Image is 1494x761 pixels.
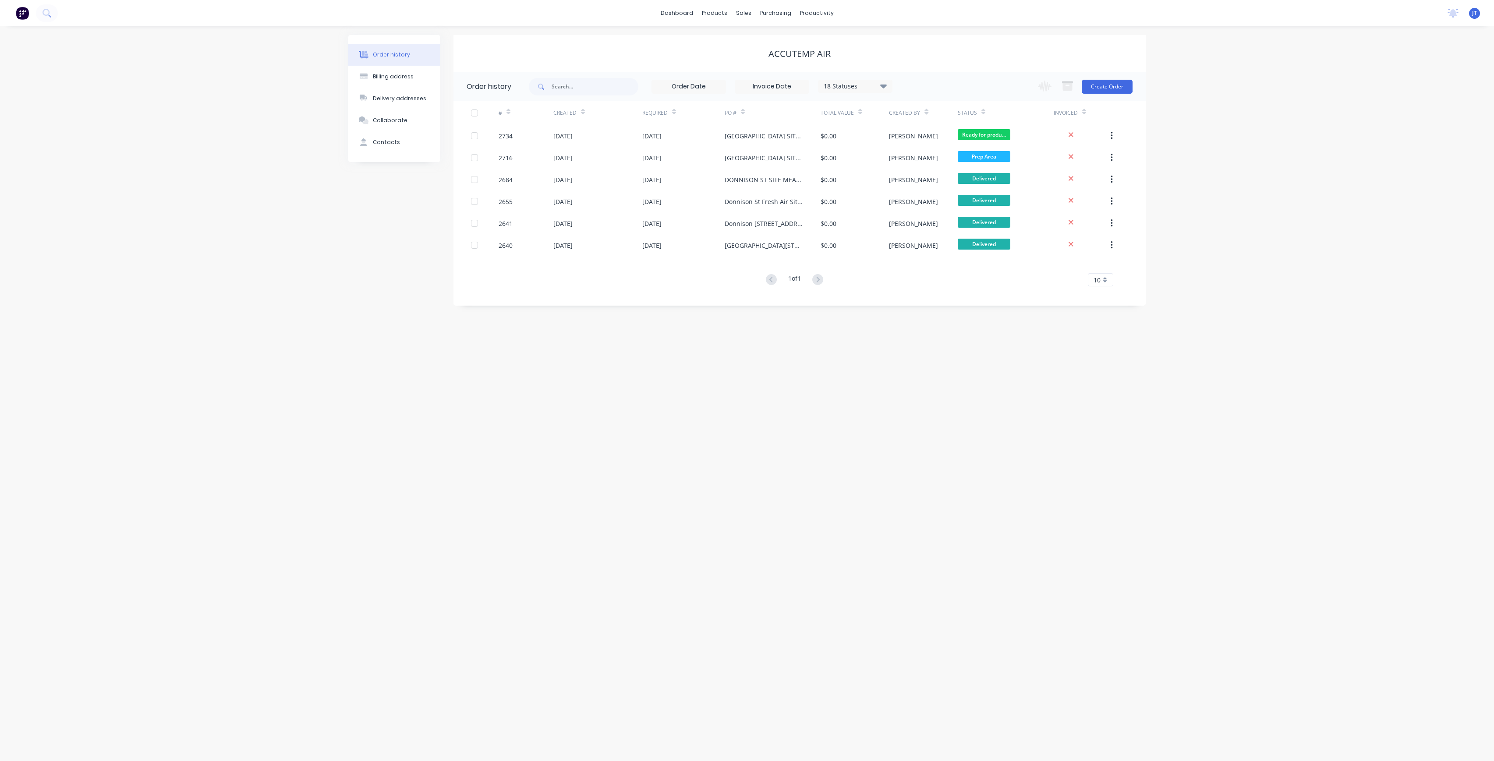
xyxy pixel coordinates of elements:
[725,101,821,125] div: PO #
[642,131,662,141] div: [DATE]
[889,175,938,184] div: [PERSON_NAME]
[499,219,513,228] div: 2641
[725,197,803,206] div: Donnison St Fresh Air Site Measure
[1054,101,1108,125] div: Invoiced
[697,7,732,20] div: products
[821,101,889,125] div: Total Value
[553,219,573,228] div: [DATE]
[725,153,803,162] div: [GEOGRAPHIC_DATA] SITE MEASURE [DATE]
[467,81,511,92] div: Order history
[958,173,1010,184] span: Delivered
[642,219,662,228] div: [DATE]
[725,241,803,250] div: [GEOGRAPHIC_DATA][STREET_ADDRESS]
[499,131,513,141] div: 2734
[642,175,662,184] div: [DATE]
[821,219,836,228] div: $0.00
[553,109,577,117] div: Created
[373,95,426,102] div: Delivery addresses
[373,116,407,124] div: Collaborate
[348,88,440,109] button: Delivery addresses
[642,101,725,125] div: Required
[958,101,1054,125] div: Status
[642,153,662,162] div: [DATE]
[553,153,573,162] div: [DATE]
[1054,109,1078,117] div: Invoiced
[788,274,801,286] div: 1 of 1
[16,7,29,20] img: Factory
[499,109,502,117] div: #
[725,175,803,184] div: DONNISON ST SITE MEASURE
[889,219,938,228] div: [PERSON_NAME]
[889,153,938,162] div: [PERSON_NAME]
[373,138,400,146] div: Contacts
[889,131,938,141] div: [PERSON_NAME]
[768,49,831,59] div: Accutemp Air
[889,101,957,125] div: Created By
[553,197,573,206] div: [DATE]
[735,80,809,93] input: Invoice Date
[553,241,573,250] div: [DATE]
[958,217,1010,228] span: Delivered
[348,131,440,153] button: Contacts
[732,7,756,20] div: sales
[373,51,410,59] div: Order history
[821,153,836,162] div: $0.00
[725,131,803,141] div: [GEOGRAPHIC_DATA] SITE MEASURES [DATE]
[958,109,977,117] div: Status
[348,66,440,88] button: Billing address
[889,197,938,206] div: [PERSON_NAME]
[756,7,796,20] div: purchasing
[553,131,573,141] div: [DATE]
[348,44,440,66] button: Order history
[499,175,513,184] div: 2684
[553,175,573,184] div: [DATE]
[499,101,553,125] div: #
[958,195,1010,206] span: Delivered
[958,239,1010,250] span: Delivered
[373,73,414,81] div: Billing address
[821,241,836,250] div: $0.00
[499,241,513,250] div: 2640
[1082,80,1133,94] button: Create Order
[656,7,697,20] a: dashboard
[642,241,662,250] div: [DATE]
[821,197,836,206] div: $0.00
[958,151,1010,162] span: Prep Area
[821,109,854,117] div: Total Value
[499,153,513,162] div: 2716
[1094,275,1101,285] span: 10
[1472,9,1477,17] span: JT
[725,109,736,117] div: PO #
[889,109,920,117] div: Created By
[642,197,662,206] div: [DATE]
[348,109,440,131] button: Collaborate
[889,241,938,250] div: [PERSON_NAME]
[652,80,726,93] input: Order Date
[553,101,642,125] div: Created
[552,78,638,95] input: Search...
[725,219,803,228] div: Donnison [STREET_ADDRESS]
[958,129,1010,140] span: Ready for produ...
[818,81,892,91] div: 18 Statuses
[642,109,668,117] div: Required
[796,7,838,20] div: productivity
[821,175,836,184] div: $0.00
[499,197,513,206] div: 2655
[821,131,836,141] div: $0.00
